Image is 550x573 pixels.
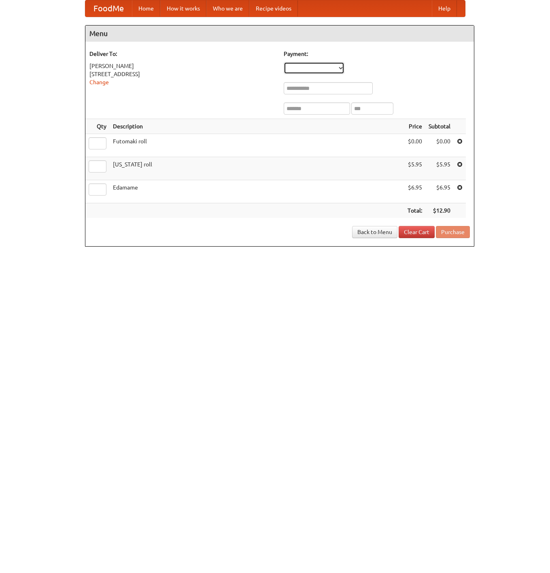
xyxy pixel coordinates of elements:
h5: Payment: [284,50,470,58]
button: Purchase [436,226,470,238]
td: Futomaki roll [110,134,404,157]
a: Clear Cart [399,226,435,238]
a: Home [132,0,160,17]
h5: Deliver To: [89,50,276,58]
td: $5.95 [404,157,425,180]
div: [STREET_ADDRESS] [89,70,276,78]
th: Total: [404,203,425,218]
a: Change [89,79,109,85]
th: Price [404,119,425,134]
a: Back to Menu [352,226,397,238]
a: Recipe videos [249,0,298,17]
a: How it works [160,0,206,17]
a: Help [432,0,457,17]
td: $5.95 [425,157,454,180]
th: Subtotal [425,119,454,134]
div: [PERSON_NAME] [89,62,276,70]
td: $0.00 [404,134,425,157]
th: Qty [85,119,110,134]
td: $0.00 [425,134,454,157]
h4: Menu [85,26,474,42]
td: $6.95 [425,180,454,203]
a: FoodMe [85,0,132,17]
a: Who we are [206,0,249,17]
td: $6.95 [404,180,425,203]
td: [US_STATE] roll [110,157,404,180]
td: Edamame [110,180,404,203]
th: Description [110,119,404,134]
th: $12.90 [425,203,454,218]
